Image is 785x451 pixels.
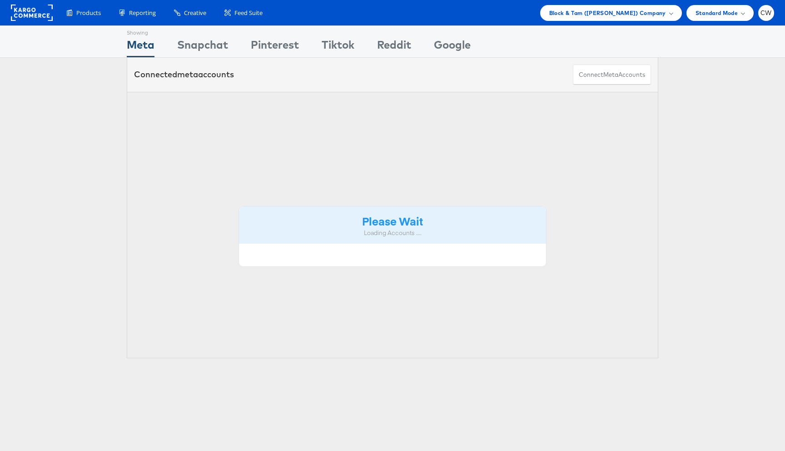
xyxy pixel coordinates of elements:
div: Showing [127,26,154,37]
span: Feed Suite [234,9,263,17]
div: Snapchat [177,37,228,57]
span: CW [760,10,772,16]
strong: Please Wait [362,213,423,228]
span: meta [177,69,198,80]
div: Google [434,37,471,57]
span: Creative [184,9,206,17]
div: Tiktok [322,37,354,57]
span: Reporting [129,9,156,17]
div: Connected accounts [134,69,234,80]
div: Reddit [377,37,411,57]
div: Meta [127,37,154,57]
div: Loading Accounts .... [246,229,539,237]
button: ConnectmetaAccounts [573,65,651,85]
span: Standard Mode [696,8,738,18]
span: meta [603,70,618,79]
div: Pinterest [251,37,299,57]
span: Block & Tam ([PERSON_NAME]) Company [549,8,666,18]
span: Products [76,9,101,17]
